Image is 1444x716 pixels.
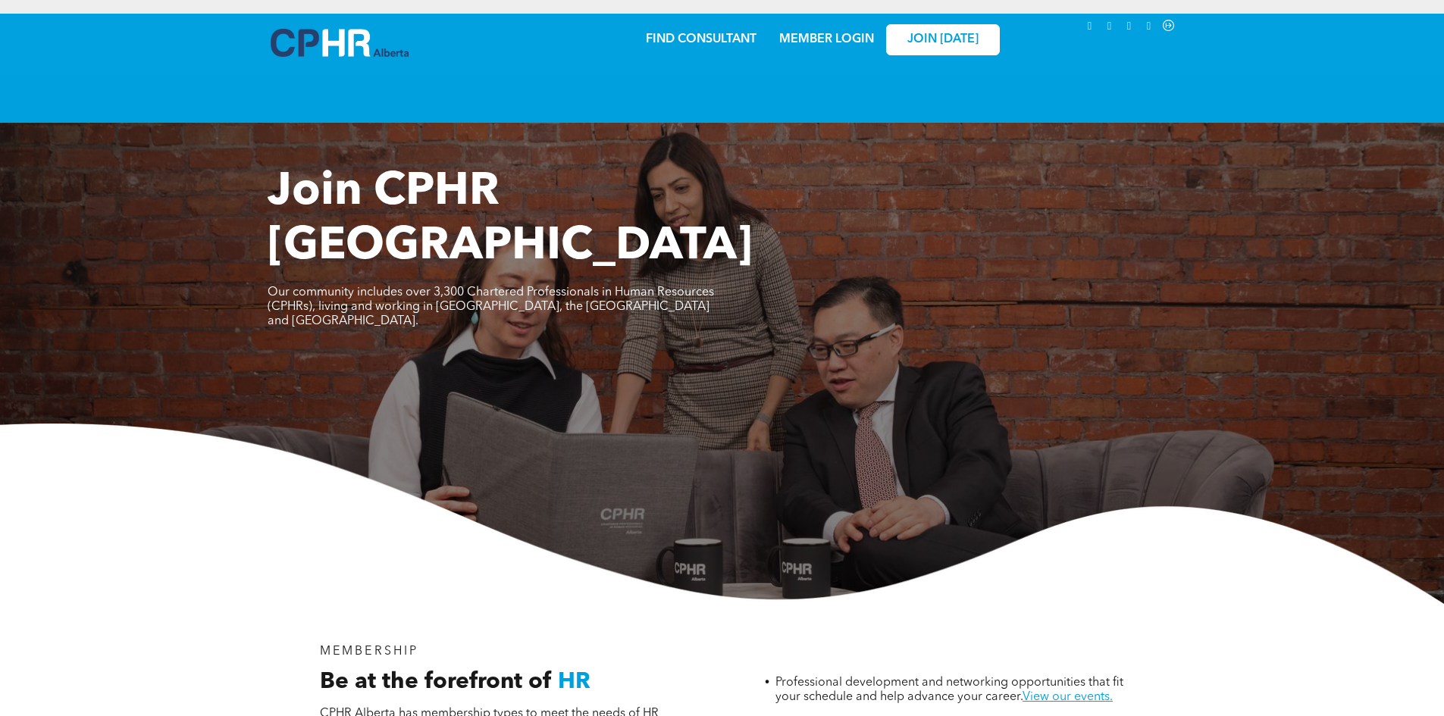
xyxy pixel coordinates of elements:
a: View our events. [1023,691,1113,703]
span: Be at the forefront of [320,671,552,693]
a: JOIN [DATE] [886,24,1000,55]
a: youtube [1121,17,1138,38]
span: MEMBERSHIP [320,646,419,658]
img: A blue and white logo for cp alberta [271,29,409,57]
span: HR [558,671,590,693]
a: FIND CONSULTANT [646,33,756,45]
span: JOIN [DATE] [907,33,979,47]
span: Join CPHR [GEOGRAPHIC_DATA] [268,170,753,270]
a: Social network [1161,17,1177,38]
a: instagram [1101,17,1118,38]
span: Professional development and networking opportunities that fit your schedule and help advance you... [775,677,1123,703]
a: MEMBER LOGIN [779,33,874,45]
a: linkedin [1082,17,1098,38]
a: facebook [1141,17,1157,38]
span: Our community includes over 3,300 Chartered Professionals in Human Resources (CPHRs), living and ... [268,286,714,327]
